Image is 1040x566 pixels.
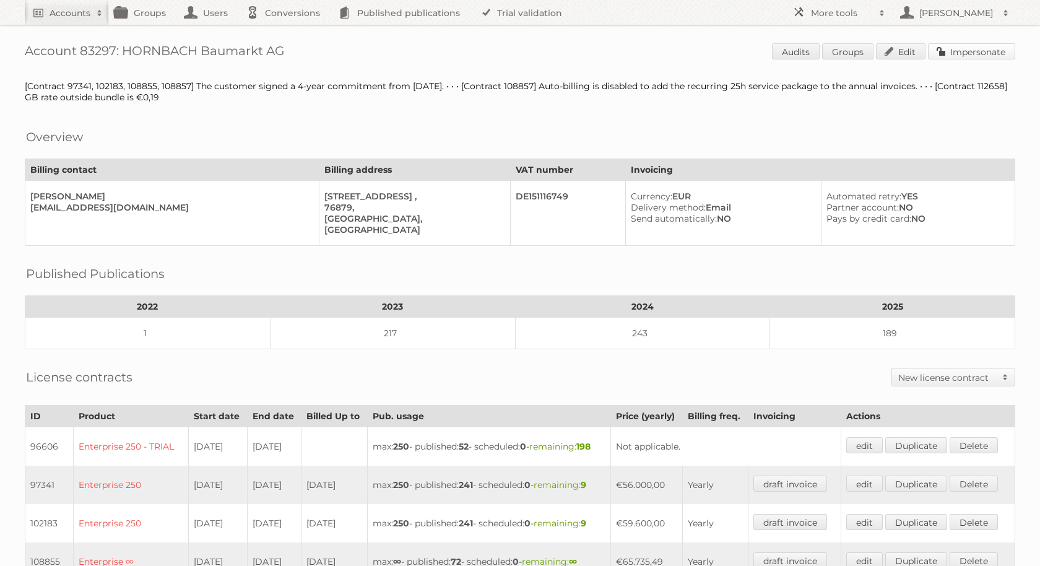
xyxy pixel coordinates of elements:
[626,159,1015,181] th: Invoicing
[826,213,1005,224] div: NO
[770,318,1015,349] td: 189
[393,441,409,452] strong: 250
[247,427,301,466] td: [DATE]
[950,437,998,453] a: Delete
[520,441,526,452] strong: 0
[301,466,368,504] td: [DATE]
[301,504,368,542] td: [DATE]
[25,81,1015,103] div: [Contract 97341, 102183, 108855, 108857] The customer signed a 4-year commitment from [DATE]. • •...
[270,318,515,349] td: 217
[25,504,74,542] td: 102183
[898,372,996,384] h2: New license contract
[885,437,947,453] a: Duplicate
[368,406,610,427] th: Pub. usage
[822,43,873,59] a: Groups
[30,202,309,213] div: [EMAIL_ADDRESS][DOMAIN_NAME]
[841,406,1015,427] th: Actions
[770,296,1015,318] th: 2025
[393,518,409,529] strong: 250
[25,427,74,466] td: 96606
[683,504,748,542] td: Yearly
[247,406,301,427] th: End date
[885,514,947,530] a: Duplicate
[25,406,74,427] th: ID
[610,406,683,427] th: Price (yearly)
[74,504,189,542] td: Enterprise 250
[324,191,500,202] div: [STREET_ADDRESS] ,
[811,7,873,19] h2: More tools
[30,191,309,202] div: [PERSON_NAME]
[515,318,769,349] td: 243
[826,191,901,202] span: Automated retry:
[270,296,515,318] th: 2023
[189,466,248,504] td: [DATE]
[950,514,998,530] a: Delete
[459,479,473,490] strong: 241
[950,476,998,492] a: Delete
[885,476,947,492] a: Duplicate
[515,296,769,318] th: 2024
[189,406,248,427] th: Start date
[25,159,319,181] th: Billing contact
[324,202,500,213] div: 76879,
[826,191,1005,202] div: YES
[748,406,841,427] th: Invoicing
[772,43,820,59] a: Audits
[928,43,1015,59] a: Impersonate
[826,202,1005,213] div: NO
[846,476,883,492] a: edit
[683,406,748,427] th: Billing freq.
[393,479,409,490] strong: 250
[324,224,500,235] div: [GEOGRAPHIC_DATA]
[631,191,672,202] span: Currency:
[26,128,83,146] h2: Overview
[631,202,811,213] div: Email
[26,264,165,283] h2: Published Publications
[459,518,473,529] strong: 241
[610,504,683,542] td: €59.600,00
[916,7,997,19] h2: [PERSON_NAME]
[846,437,883,453] a: edit
[368,466,610,504] td: max: - published: - scheduled: -
[247,504,301,542] td: [DATE]
[631,213,717,224] span: Send automatically:
[524,479,531,490] strong: 0
[576,441,591,452] strong: 198
[631,202,706,213] span: Delivery method:
[247,466,301,504] td: [DATE]
[826,202,899,213] span: Partner account:
[876,43,925,59] a: Edit
[74,427,189,466] td: Enterprise 250 - TRIAL
[610,427,841,466] td: Not applicable.
[25,43,1015,62] h1: Account 83297: HORNBACH Baumarkt AG
[581,518,586,529] strong: 9
[74,466,189,504] td: Enterprise 250
[996,368,1015,386] span: Toggle
[846,514,883,530] a: edit
[534,518,586,529] span: remaining:
[826,213,911,224] span: Pays by credit card:
[534,479,586,490] span: remaining:
[631,191,811,202] div: EUR
[753,514,827,530] a: draft invoice
[511,181,626,246] td: DE151116749
[631,213,811,224] div: NO
[319,159,510,181] th: Billing address
[50,7,90,19] h2: Accounts
[324,213,500,224] div: [GEOGRAPHIC_DATA],
[368,504,610,542] td: max: - published: - scheduled: -
[26,368,132,386] h2: License contracts
[368,427,610,466] td: max: - published: - scheduled: -
[524,518,531,529] strong: 0
[610,466,683,504] td: €56.000,00
[301,406,368,427] th: Billed Up to
[753,476,827,492] a: draft invoice
[459,441,469,452] strong: 52
[25,296,271,318] th: 2022
[511,159,626,181] th: VAT number
[189,504,248,542] td: [DATE]
[74,406,189,427] th: Product
[25,318,271,349] td: 1
[581,479,586,490] strong: 9
[529,441,591,452] span: remaining:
